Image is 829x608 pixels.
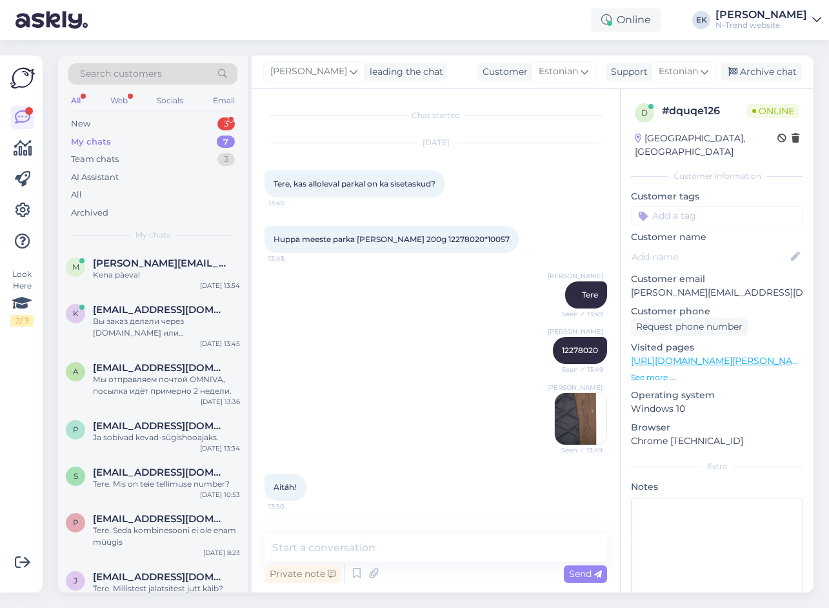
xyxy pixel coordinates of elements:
p: Customer email [631,272,803,286]
span: [PERSON_NAME] [548,327,603,336]
div: Tere. Seda kombinesooni ei ole enam müügis [93,525,240,548]
div: Team chats [71,153,119,166]
span: Search customers [80,67,162,81]
span: 13:45 [268,198,317,208]
div: Request phone number [631,318,748,336]
span: d [641,108,648,117]
span: Aitäh! [274,482,296,492]
div: 7 [217,136,235,148]
div: [DATE] 13:54 [200,281,240,290]
div: [DATE] 13:45 [200,339,240,349]
span: p [73,425,79,434]
div: Tere. Millistest jalatsitest jutt käib? [93,583,240,594]
div: [GEOGRAPHIC_DATA], [GEOGRAPHIC_DATA] [635,132,777,159]
div: 3 [217,153,235,166]
div: Customer information [631,170,803,182]
p: Visited pages [631,341,803,354]
span: m [72,262,79,272]
span: Send [569,568,602,580]
div: leading the chat [365,65,443,79]
p: Customer name [631,230,803,244]
span: anar.durzhanova@gmail.com [93,362,227,374]
div: [DATE] 13:34 [200,443,240,453]
a: [PERSON_NAME]N-Trend website [715,10,821,30]
span: k [73,309,79,318]
p: Notes [631,480,803,494]
div: Look Here [10,269,34,327]
div: Email [210,92,237,109]
span: My chats [135,229,170,241]
div: [DATE] [265,137,607,148]
span: Tere [582,290,598,299]
span: Estonian [659,65,698,79]
div: All [68,92,83,109]
div: N-Trend website [715,20,807,30]
p: See more ... [631,372,803,383]
div: Extra [631,461,803,472]
span: a [73,367,79,376]
div: Ja sobivad kevad-sügishooajaks. [93,432,240,443]
input: Add name [632,250,788,264]
span: s [74,471,78,481]
span: Tere, kas alloleval parkal on ka sisetaskud? [274,179,435,188]
div: 2 / 3 [10,315,34,327]
div: Archived [71,207,108,219]
img: Askly Logo [10,66,35,90]
p: Operating system [631,389,803,402]
span: Online [747,104,799,118]
span: klimanov6@gmail.com [93,304,227,316]
div: Tere. Mis on teie tellimuse number? [93,478,240,490]
a: [URL][DOMAIN_NAME][PERSON_NAME] [631,355,809,367]
div: AI Assistant [71,171,119,184]
p: Chrome [TECHNICAL_ID] [631,434,803,448]
div: 3 [217,117,235,130]
div: My chats [71,136,111,148]
div: Вы заказ делали через [DOMAIN_NAME] или [DOMAIN_NAME]? [93,316,240,339]
div: Kena päeva! [93,269,240,281]
span: Seen ✓ 13:49 [555,365,603,374]
div: [DATE] 13:36 [201,397,240,407]
div: New [71,117,90,130]
span: [PERSON_NAME] [547,383,603,392]
span: 13:50 [268,502,317,511]
div: [DATE] 8:23 [203,548,240,558]
span: 12278020 [562,345,598,355]
p: Browser [631,421,803,434]
input: Add a tag [631,206,803,225]
div: Socials [154,92,186,109]
span: Estonian [539,65,578,79]
span: [PERSON_NAME] [270,65,347,79]
span: Pogosjanjaanika@hotmail.com [93,513,227,525]
div: All [71,188,82,201]
div: Customer [477,65,528,79]
span: sanita.simanis@hotmail.com [93,467,227,478]
div: Private note [265,565,341,583]
p: [PERSON_NAME][EMAIL_ADDRESS][DOMAIN_NAME] [631,286,803,299]
p: Windows 10 [631,402,803,416]
div: [PERSON_NAME] [715,10,807,20]
div: Support [606,65,648,79]
div: Online [591,8,661,32]
span: Huppa meeste parka [PERSON_NAME] 200g 12278020*10057 [274,234,510,244]
span: P [73,518,79,527]
span: Seen ✓ 13:49 [554,445,603,455]
p: Customer phone [631,305,803,318]
span: j [74,576,77,585]
span: [PERSON_NAME] [548,271,603,281]
div: Мы отправляем почтой OMNIVA, посылка идёт примерно 2 недели. [93,374,240,397]
span: 13:45 [268,254,317,263]
div: Archive chat [721,63,802,81]
div: EK [692,11,710,29]
div: [DATE] 10:53 [200,490,240,500]
img: Attachment [555,393,606,445]
span: Seen ✓ 13:49 [555,309,603,319]
div: # dquqe126 [662,103,747,119]
span: pilleriin.laanevali@gmail.com [93,420,227,432]
span: margit.lindegron@gmail.com [93,258,227,269]
span: jkocnev@gmail.com [93,571,227,583]
div: Chat started [265,110,607,121]
div: Web [108,92,130,109]
p: Customer tags [631,190,803,203]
